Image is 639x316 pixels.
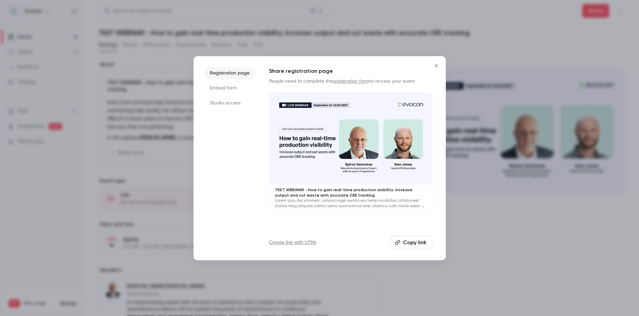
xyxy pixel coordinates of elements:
[333,79,369,84] a: registration form
[204,82,255,94] li: Embed form
[269,239,316,246] a: Create link with UTMs
[390,236,432,249] button: Copy link
[430,59,443,72] button: Close
[269,93,432,212] a: TEST WEBINAR - How to gain real-time production visibility: increase output and cut waste with ac...
[269,67,432,75] h1: Share registration page
[275,198,426,209] p: Lorem ipsu dol sitametc adipiscingel seddo eiu temp incididun: utlaboreet dolore mag aliquae admi...
[204,97,255,109] li: Studio access
[204,67,255,79] li: Registration page
[269,78,432,85] p: People need to complete the to access your event
[275,187,426,198] p: TEST WEBINAR - How to gain real-time production visibility: increase output and cut waste with ac...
